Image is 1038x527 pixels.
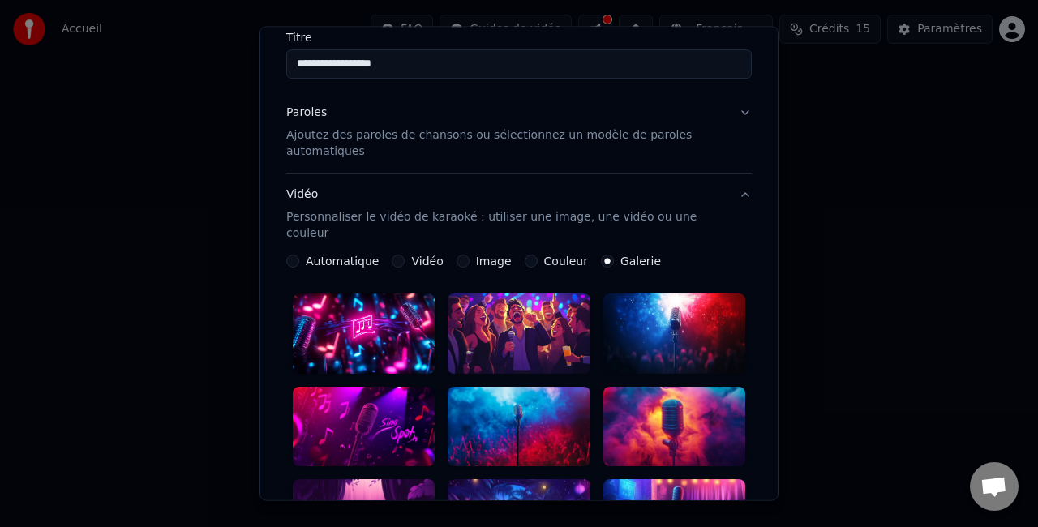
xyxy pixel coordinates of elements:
label: Vidéo [411,255,443,267]
button: VidéoPersonnaliser le vidéo de karaoké : utiliser une image, une vidéo ou une couleur [286,174,752,255]
label: Image [476,255,512,267]
button: ParolesAjoutez des paroles de chansons ou sélectionnez un modèle de paroles automatiques [286,92,752,173]
label: Couleur [544,255,588,267]
p: Ajoutez des paroles de chansons ou sélectionnez un modèle de paroles automatiques [286,127,726,160]
div: Vidéo [286,186,726,242]
label: Automatique [306,255,379,267]
p: Personnaliser le vidéo de karaoké : utiliser une image, une vidéo ou une couleur [286,209,726,242]
label: Galerie [620,255,661,267]
label: Titre [286,32,752,43]
div: Paroles [286,105,327,121]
